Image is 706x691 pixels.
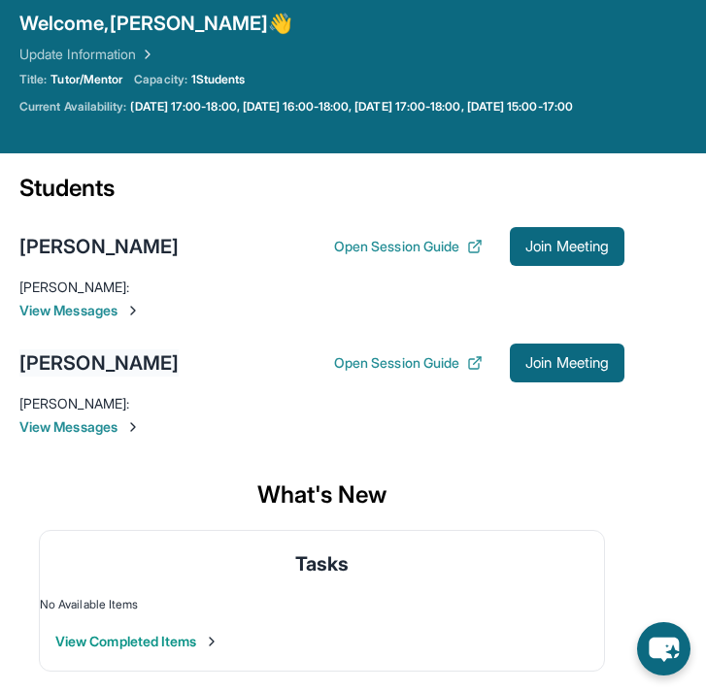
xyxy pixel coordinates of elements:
a: Update Information [19,45,155,64]
img: Chevron-Right [125,419,141,435]
span: Tutor/Mentor [50,72,122,87]
span: View Messages [19,417,624,437]
div: No Available Items [40,597,604,612]
div: [PERSON_NAME] [19,349,179,377]
span: Current Availability: [19,99,126,115]
span: Join Meeting [525,241,609,252]
span: Capacity: [134,72,187,87]
button: View Completed Items [55,632,219,651]
span: Join Meeting [525,357,609,369]
span: [PERSON_NAME] : [19,395,129,411]
span: [PERSON_NAME] : [19,279,129,295]
span: Tasks [295,550,349,577]
span: View Messages [19,301,624,320]
button: Join Meeting [510,344,624,382]
div: [PERSON_NAME] [19,233,179,260]
button: chat-button [637,622,690,675]
span: 1 Students [191,72,246,87]
img: Chevron Right [136,45,155,64]
a: [DATE] 17:00-18:00, [DATE] 16:00-18:00, [DATE] 17:00-18:00, [DATE] 15:00-17:00 [130,99,572,115]
span: Welcome, [PERSON_NAME] 👋 [19,10,293,37]
img: Chevron-Right [125,303,141,318]
div: Students [19,173,624,215]
div: What's New [19,460,624,530]
button: Open Session Guide [334,353,483,373]
span: Title: [19,72,47,87]
button: Join Meeting [510,227,624,266]
button: Open Session Guide [334,237,483,256]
